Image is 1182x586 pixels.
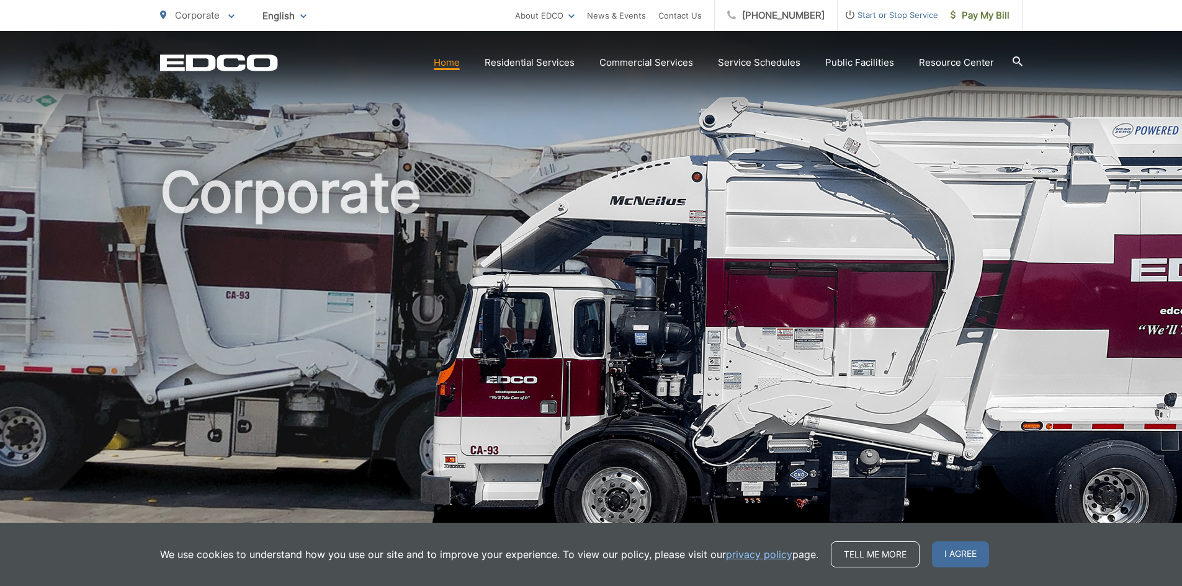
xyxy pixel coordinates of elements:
a: EDCD logo. Return to the homepage. [160,54,278,71]
a: Contact Us [658,8,702,23]
span: Corporate [175,9,220,21]
a: Residential Services [485,55,575,70]
a: About EDCO [515,8,575,23]
span: I agree [932,541,989,567]
a: Commercial Services [599,55,693,70]
p: We use cookies to understand how you use our site and to improve your experience. To view our pol... [160,547,818,562]
a: Resource Center [919,55,994,70]
a: privacy policy [726,547,792,562]
a: Service Schedules [718,55,800,70]
a: Public Facilities [825,55,894,70]
h1: Corporate [160,161,1023,554]
span: English [253,5,316,27]
a: News & Events [587,8,646,23]
a: Tell me more [831,541,920,567]
span: Pay My Bill [951,8,1010,23]
a: Home [434,55,460,70]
